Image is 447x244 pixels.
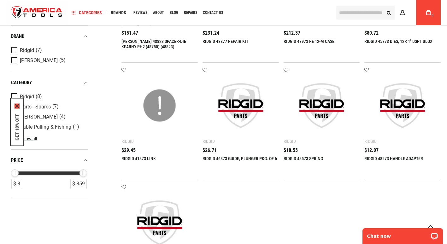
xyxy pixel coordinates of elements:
[6,1,68,25] img: America Tools
[11,25,88,197] div: Product Filters
[6,1,68,25] a: store logo
[11,47,87,54] a: Ridgid (7)
[290,74,354,137] img: RIDGID 48573 SPRING
[20,124,71,130] span: Cable Pulling & Fishing
[15,114,20,141] button: GET 10% OFF
[11,113,87,120] a: [PERSON_NAME] (4)
[203,11,223,15] span: Contact Us
[121,139,134,144] div: Ridgid
[364,39,432,44] a: RIDGID 45873 DIES, 12R 1" BSPT BLOX
[11,156,88,164] div: price
[121,148,136,153] span: $29.45
[73,124,79,130] span: (1)
[70,178,87,189] div: $ 859
[133,11,147,15] span: Reviews
[181,9,200,17] a: Repairs
[15,104,20,109] button: Close
[121,156,156,161] a: RIDGID 41873 LINK
[432,14,433,17] span: 0
[36,48,42,53] span: (7)
[203,148,217,153] span: $26.71
[364,139,377,144] div: Ridgid
[203,156,277,161] a: RIDGID 46873 GUIDE, PLUNGER PKG. OF 6
[153,11,164,15] span: About
[52,104,59,109] span: (7)
[11,32,88,40] div: Brand
[20,57,58,63] span: [PERSON_NAME]
[364,156,423,161] a: RIDGID 48273 HANDLE ADAPTER
[284,156,323,161] a: RIDGID 48573 SPRING
[371,74,434,137] img: RIDGID 48273 HANDLE ADAPTER
[15,104,20,109] svg: close icon
[108,9,129,17] a: Brands
[167,9,181,17] a: Blog
[11,93,87,100] a: Ridgid (8)
[59,114,66,119] span: (4)
[284,139,296,144] div: Ridgid
[200,9,226,17] a: Contact Us
[203,39,248,44] a: RIDGID 48877 REPAIR KIT
[364,31,379,36] span: $80.72
[150,9,167,17] a: About
[59,58,66,63] span: (5)
[11,123,87,130] a: Cable Pulling & Fishing (1)
[364,148,379,153] span: $12.07
[20,114,58,119] span: [PERSON_NAME]
[11,136,37,141] a: Show all
[20,104,51,109] span: Parts - Spares
[184,11,197,15] span: Repairs
[284,39,334,44] a: RIDGID 48973 RE 12-M CASE
[69,9,105,17] a: Categories
[358,224,447,244] iframe: LiveChat chat widget
[111,10,126,15] span: Brands
[121,31,138,36] span: $151.47
[128,74,191,137] img: RIDGID 41873 LINK
[20,94,34,99] span: Ridgid
[131,9,150,17] a: Reviews
[209,74,273,137] img: RIDGID 46873 GUIDE, PLUNGER PKG. OF 6
[121,39,186,49] a: [PERSON_NAME] 48823 SPACER-DIE KEARNY PH2 (48750) (48823)
[284,31,300,36] span: $212.37
[20,47,34,53] span: Ridgid
[170,11,178,15] span: Blog
[284,148,298,153] span: $18.53
[36,94,42,99] span: (8)
[203,139,215,144] div: Ridgid
[383,7,395,19] button: Search
[11,78,88,87] div: category
[203,31,219,36] span: $231.24
[11,57,87,64] a: [PERSON_NAME] (5)
[72,10,102,15] span: Categories
[11,103,87,110] a: Parts - Spares (7)
[11,178,22,189] div: $ 8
